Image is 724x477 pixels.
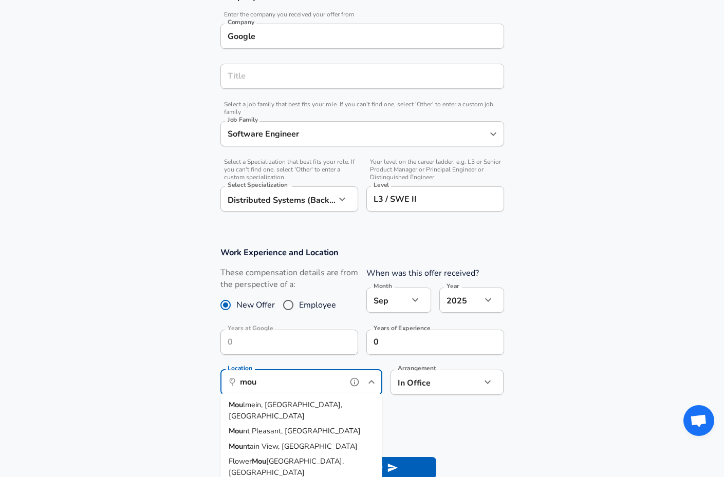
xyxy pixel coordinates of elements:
[220,267,358,291] label: These compensation details are from the perspective of a:
[220,11,504,18] span: Enter the company you received your offer from
[228,19,254,25] label: Company
[391,370,466,395] div: In Office
[220,330,336,355] input: 0
[374,182,389,188] label: Level
[229,456,252,466] span: Flower
[398,365,436,371] label: Arrangement
[220,101,504,116] span: Select a job family that best fits your role. If you can't find one, select 'Other' to enter a cu...
[243,441,358,451] span: ntain View, [GEOGRAPHIC_DATA]
[299,299,336,311] span: Employee
[347,374,362,390] button: help
[486,127,500,141] button: Open
[220,186,336,212] div: Distributed Systems (Back-End)
[366,268,479,279] label: When was this offer received?
[220,158,358,181] span: Select a Specialization that best fits your role. If you can't find one, select 'Other' to enter ...
[252,456,266,466] strong: Mou
[236,299,275,311] span: New Offer
[220,246,504,258] h3: Work Experience and Location
[683,405,714,436] div: Open chat
[229,441,243,451] strong: Mou
[225,28,499,44] input: Google
[447,283,459,289] label: Year
[374,283,392,289] label: Month
[225,68,499,84] input: Software Engineer
[228,117,258,123] label: Job Family
[228,325,273,331] label: Years at Google
[364,375,379,389] button: Close
[439,288,481,313] div: 2025
[366,158,504,181] span: Your level on the career ladder. e.g. L3 or Senior Product Manager or Principal Engineer or Disti...
[228,365,252,371] label: Location
[229,426,243,436] strong: Mou
[374,325,430,331] label: Years of Experience
[243,426,361,436] span: nt Pleasant, [GEOGRAPHIC_DATA]
[371,191,499,207] input: L3
[228,182,287,188] label: Select Specialization
[229,399,243,410] strong: Mou
[229,399,342,421] span: lmein, [GEOGRAPHIC_DATA], [GEOGRAPHIC_DATA]
[366,288,409,313] div: Sep
[366,330,481,355] input: 7
[225,126,484,142] input: Software Engineer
